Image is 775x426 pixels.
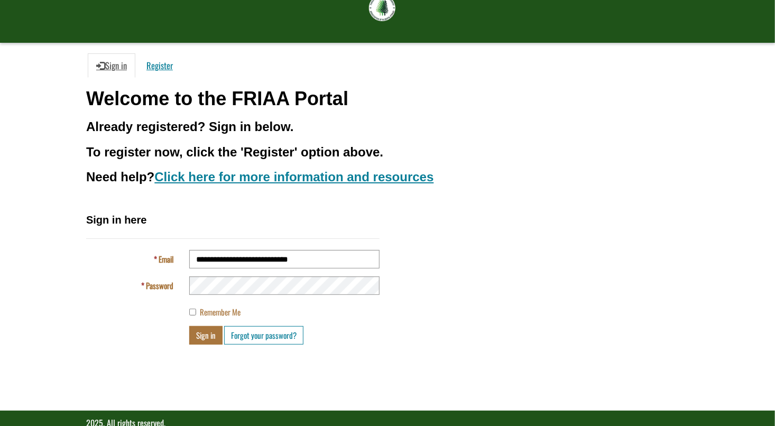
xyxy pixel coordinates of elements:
[86,170,689,184] h3: Need help?
[189,309,196,316] input: Remember Me
[200,306,241,318] span: Remember Me
[138,53,181,78] a: Register
[224,326,303,345] a: Forgot your password?
[159,253,173,265] span: Email
[86,88,689,109] h1: Welcome to the FRIAA Portal
[154,170,433,184] a: Click here for more information and resources
[86,120,689,134] h3: Already registered? Sign in below.
[88,53,135,78] a: Sign in
[146,280,173,291] span: Password
[86,214,146,226] span: Sign in here
[86,145,689,159] h3: To register now, click the 'Register' option above.
[189,326,223,345] button: Sign in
